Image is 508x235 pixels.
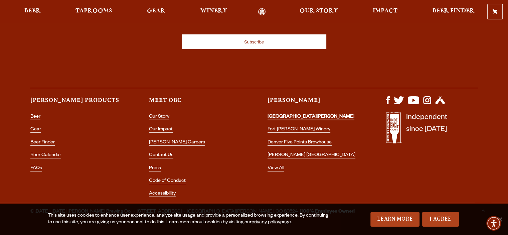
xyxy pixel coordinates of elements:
span: Gear [147,8,165,14]
a: Our Story [295,8,342,16]
a: Contact Us [149,153,173,158]
a: FAQs [30,166,42,171]
a: Impact [368,8,402,16]
span: Taprooms [75,8,112,14]
span: Impact [373,8,397,14]
a: Odell Home [249,8,275,16]
span: Beer [24,8,41,14]
a: Denver Five Points Brewhouse [268,140,332,146]
a: Taprooms [71,8,117,16]
a: Accessibility [149,191,176,197]
a: Beer [20,8,45,16]
h3: [PERSON_NAME] Products [30,96,122,110]
h3: Meet OBC [149,96,241,110]
p: Independent since [DATE] [406,112,447,147]
span: Beer Finder [432,8,474,14]
a: Beer Calendar [30,153,61,158]
span: Our Story [300,8,338,14]
a: Gear [143,8,170,16]
a: Fort [PERSON_NAME] Winery [268,127,330,133]
a: [PERSON_NAME] Careers [149,140,205,146]
a: Press [149,166,161,171]
a: Visit us on Facebook [386,101,390,106]
a: Visit us on YouTube [408,101,419,106]
a: Gear [30,127,41,133]
a: Code of Conduct [149,179,186,184]
a: Our Story [149,114,169,120]
a: View All [268,166,284,171]
input: Subscribe [182,34,326,49]
h3: [PERSON_NAME] [268,96,359,110]
a: Beer Finder [428,8,479,16]
a: Our Impact [149,127,173,133]
a: I Agree [422,212,459,227]
a: Visit us on Untappd [435,101,445,106]
a: privacy policy [251,220,280,225]
span: Winery [200,8,227,14]
a: [PERSON_NAME] [GEOGRAPHIC_DATA] [268,153,355,158]
a: Beer Finder [30,140,55,146]
a: Scroll to top [475,202,491,218]
a: Visit us on Instagram [423,101,431,106]
a: Beer [30,114,40,120]
div: Accessibility Menu [486,216,501,231]
a: Learn More [370,212,419,227]
a: Visit us on X (formerly Twitter) [394,101,404,106]
div: This site uses cookies to enhance user experience, analyze site usage and provide a personalized ... [48,213,333,226]
a: Winery [196,8,231,16]
a: [GEOGRAPHIC_DATA][PERSON_NAME] [268,114,354,120]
